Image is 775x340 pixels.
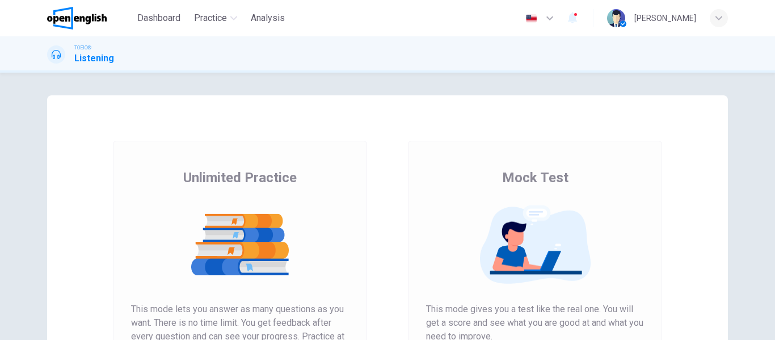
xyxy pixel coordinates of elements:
[524,14,538,23] img: en
[189,8,242,28] button: Practice
[194,11,227,25] span: Practice
[137,11,180,25] span: Dashboard
[251,11,285,25] span: Analysis
[607,9,625,27] img: Profile picture
[47,7,107,30] img: OpenEnglish logo
[74,52,114,65] h1: Listening
[47,7,133,30] a: OpenEnglish logo
[133,8,185,28] button: Dashboard
[634,11,696,25] div: [PERSON_NAME]
[183,169,297,187] span: Unlimited Practice
[502,169,568,187] span: Mock Test
[74,44,91,52] span: TOEIC®
[246,8,289,28] button: Analysis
